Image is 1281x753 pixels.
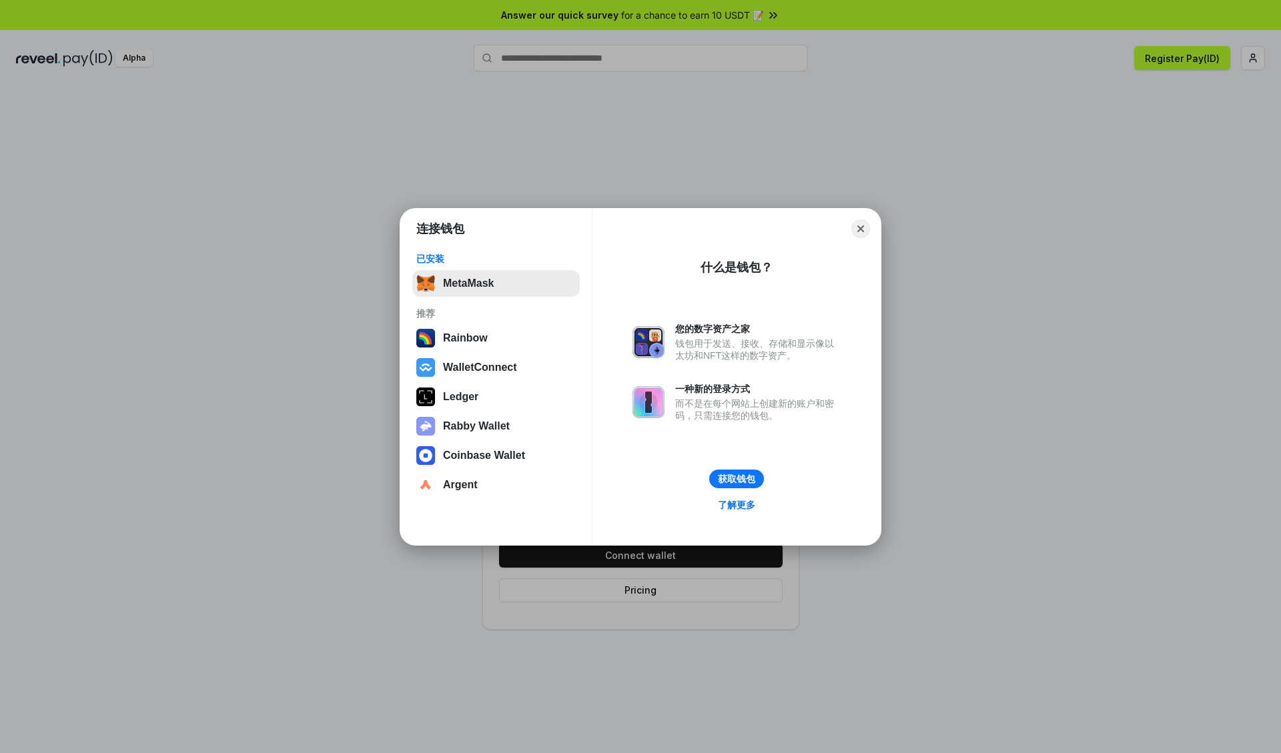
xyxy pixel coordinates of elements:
[416,476,435,494] img: svg+xml,%3Csvg%20width%3D%2228%22%20height%3D%2228%22%20viewBox%3D%220%200%2028%2028%22%20fill%3D...
[416,274,435,293] img: svg+xml,%3Csvg%20fill%3D%22none%22%20height%3D%2233%22%20viewBox%3D%220%200%2035%2033%22%20width%...
[443,450,525,462] div: Coinbase Wallet
[709,470,764,488] button: 获取钱包
[416,358,435,377] img: svg+xml,%3Csvg%20width%3D%2228%22%20height%3D%2228%22%20viewBox%3D%220%200%2028%2028%22%20fill%3D...
[851,219,870,238] button: Close
[675,337,841,361] div: 钱包用于发送、接收、存储和显示像以太坊和NFT这样的数字资产。
[443,420,510,432] div: Rabby Wallet
[416,221,464,237] h1: 连接钱包
[443,332,488,344] div: Rainbow
[443,479,478,491] div: Argent
[701,259,773,275] div: 什么是钱包？
[412,325,580,351] button: Rainbow
[412,413,580,440] button: Rabby Wallet
[675,398,841,422] div: 而不是在每个网站上创建新的账户和密码，只需连接您的钱包。
[443,391,478,403] div: Ledger
[443,277,494,289] div: MetaMask
[443,361,517,373] div: WalletConnect
[412,354,580,381] button: WalletConnect
[632,326,665,358] img: svg+xml,%3Csvg%20xmlns%3D%22http%3A%2F%2Fwww.w3.org%2F2000%2Fsvg%22%20fill%3D%22none%22%20viewBox...
[632,386,665,418] img: svg+xml,%3Csvg%20xmlns%3D%22http%3A%2F%2Fwww.w3.org%2F2000%2Fsvg%22%20fill%3D%22none%22%20viewBox...
[412,442,580,469] button: Coinbase Wallet
[718,473,755,485] div: 获取钱包
[675,323,841,335] div: 您的数字资产之家
[416,388,435,406] img: svg+xml,%3Csvg%20xmlns%3D%22http%3A%2F%2Fwww.w3.org%2F2000%2Fsvg%22%20width%3D%2228%22%20height%3...
[416,329,435,347] img: svg+xml,%3Csvg%20width%3D%22120%22%20height%3D%22120%22%20viewBox%3D%220%200%20120%20120%22%20fil...
[416,253,576,265] div: 已安装
[675,383,841,395] div: 一种新的登录方式
[412,270,580,297] button: MetaMask
[718,499,755,511] div: 了解更多
[416,307,576,319] div: 推荐
[710,496,763,514] a: 了解更多
[416,446,435,465] img: svg+xml,%3Csvg%20width%3D%2228%22%20height%3D%2228%22%20viewBox%3D%220%200%2028%2028%22%20fill%3D...
[412,384,580,410] button: Ledger
[416,417,435,436] img: svg+xml,%3Csvg%20xmlns%3D%22http%3A%2F%2Fwww.w3.org%2F2000%2Fsvg%22%20fill%3D%22none%22%20viewBox...
[412,472,580,498] button: Argent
